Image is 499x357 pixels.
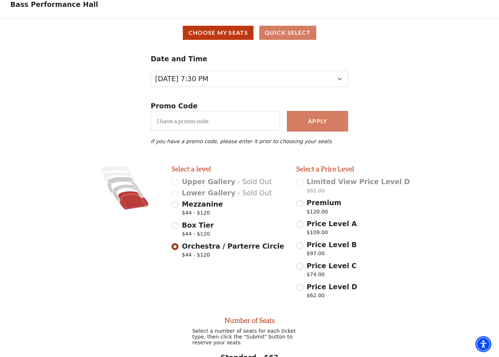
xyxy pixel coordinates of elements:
h2: Select a Price Level [296,165,411,174]
span: Price Level B [306,241,356,249]
p: $97.00 [306,250,356,260]
p: Date and Time [151,54,349,65]
span: $44 - $120 [182,231,214,240]
span: Price Level C [306,262,356,270]
p: Select a number of seats for each ticket type, then click the "Submit" button to reserve your seats. [192,328,307,346]
button: Choose My Seats [183,26,253,40]
span: Mezzanine [182,200,223,208]
input: Price Level B [296,242,303,249]
input: Price Level C [296,263,303,270]
p: $120.00 [306,208,341,218]
span: $44 - $120 [182,252,284,261]
span: Price Level D [306,283,357,291]
span: Price Level A [306,220,357,228]
span: Upper Gallery [182,178,235,186]
h2: Select a level [172,165,286,174]
span: Orchestra / Parterre Circle [182,242,284,250]
span: Limited View Price Level D [306,178,410,186]
div: Accessibility Menu [475,336,491,352]
span: $44 - $120 [182,209,223,219]
p: Promo Code [151,101,349,112]
p: $62.00 [306,292,357,302]
p: If you have a promo code, please enter it prior to choosing your seats. [151,139,349,145]
input: Price Level A [296,221,303,228]
span: - Sold Out [238,189,272,197]
input: I have a promo code [151,111,280,131]
input: Premium [296,200,303,207]
h2: Number of Seats [192,317,307,325]
p: $62.00 [306,187,410,197]
span: Box Tier [182,221,214,229]
span: Premium [306,199,341,207]
p: $74.00 [306,271,356,281]
span: - Sold Out [238,178,272,186]
span: Lower Gallery [182,189,235,197]
input: Price Level D [296,284,303,291]
p: $109.00 [306,229,357,239]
